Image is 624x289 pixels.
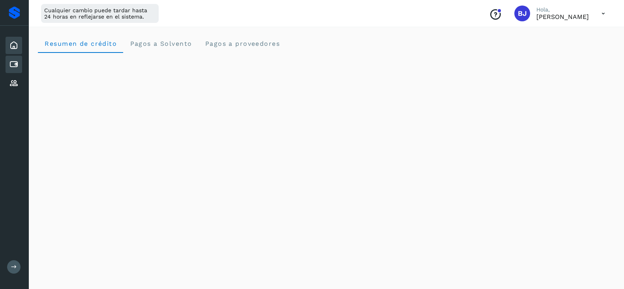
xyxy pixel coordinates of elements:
p: Brayant Javier Rocha Martinez [536,13,589,21]
div: Inicio [6,37,22,54]
span: Resumen de crédito [44,40,117,47]
div: Proveedores [6,75,22,92]
div: Cuentas por pagar [6,56,22,73]
span: Pagos a proveedores [204,40,280,47]
div: Cualquier cambio puede tardar hasta 24 horas en reflejarse en el sistema. [41,4,159,23]
p: Hola, [536,6,589,13]
span: Pagos a Solvento [129,40,192,47]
